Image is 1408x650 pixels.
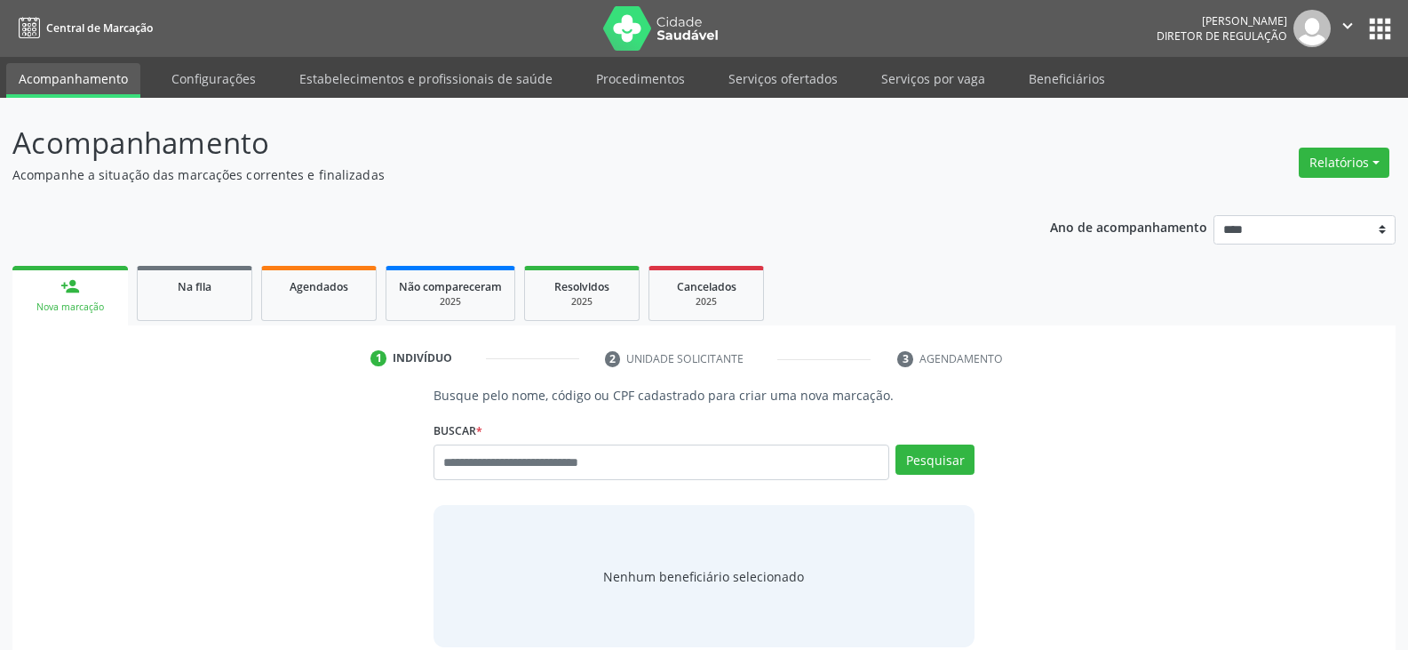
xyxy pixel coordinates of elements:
[1338,16,1357,36] i: 
[1016,63,1118,94] a: Beneficiários
[12,13,153,43] a: Central de Marcação
[287,63,565,94] a: Estabelecimentos e profissionais de saúde
[12,165,981,184] p: Acompanhe a situação das marcações correntes e finalizadas
[1157,13,1287,28] div: [PERSON_NAME]
[1157,28,1287,44] span: Diretor de regulação
[677,279,736,294] span: Cancelados
[869,63,998,94] a: Serviços por vaga
[662,295,751,309] div: 2025
[6,63,140,98] a: Acompanhamento
[159,63,268,94] a: Configurações
[178,279,211,294] span: Na fila
[393,350,452,366] div: Indivíduo
[290,279,348,294] span: Agendados
[537,295,626,309] div: 2025
[399,295,502,309] div: 2025
[60,277,80,296] div: person_add
[434,386,974,405] p: Busque pelo nome, código ou CPF cadastrado para criar uma nova marcação.
[716,63,850,94] a: Serviços ofertados
[1293,10,1331,47] img: img
[1331,10,1364,47] button: 
[370,350,386,366] div: 1
[895,445,974,475] button: Pesquisar
[46,20,153,36] span: Central de Marcação
[1299,148,1389,178] button: Relatórios
[1364,13,1396,44] button: apps
[554,279,609,294] span: Resolvidos
[25,301,115,314] div: Nova marcação
[1050,215,1207,237] p: Ano de acompanhamento
[584,63,697,94] a: Procedimentos
[12,121,981,165] p: Acompanhamento
[603,567,804,586] span: Nenhum beneficiário selecionado
[434,417,482,445] label: Buscar
[399,279,502,294] span: Não compareceram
